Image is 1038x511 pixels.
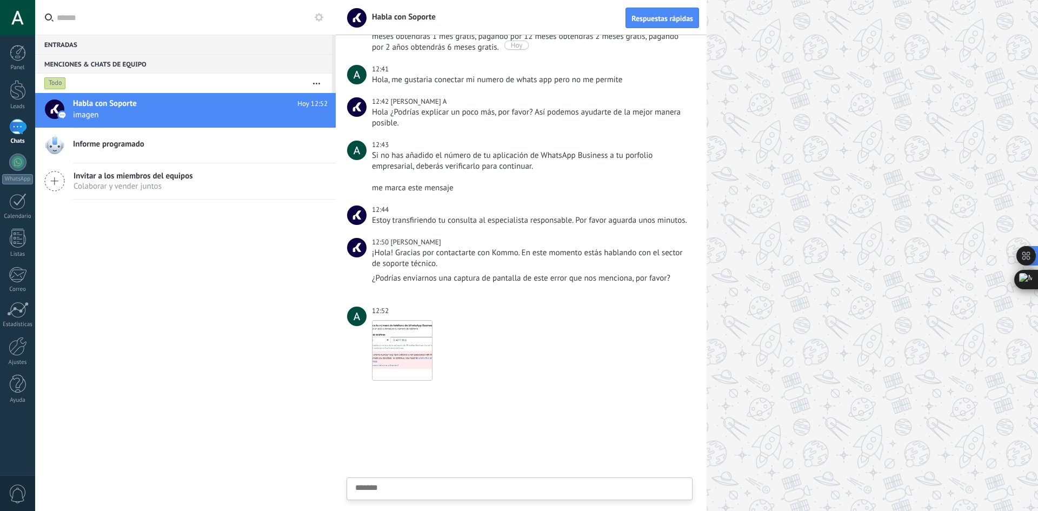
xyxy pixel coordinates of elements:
[73,139,144,150] span: Informe programado
[73,98,137,109] span: Habla con Soporte
[347,205,367,225] span: Habla con Soporte
[347,307,367,326] span: Actuary Hunters
[74,181,193,191] span: Colaborar y vender juntos
[372,107,690,129] div: Hola ¿Podrías explicar un poco más, por favor? Así podemos ayudarte de la mejor manera posible.
[305,74,328,93] button: Más
[2,174,33,184] div: WhatsApp
[372,75,690,85] div: Hola, me gustaria conectar mi numero de whats app pero no me permite
[347,141,367,160] span: Actuary Hunters
[73,110,307,120] span: imagen
[372,248,690,269] div: ¡Hola! Gracias por contactarte con Kommo. En este momento estás hablando con el sector de soporte...
[626,8,699,28] button: Respuestas rápidas
[372,204,390,215] div: 12:44
[347,97,367,117] span: Micaela A
[372,306,390,316] div: 12:52
[511,41,523,50] div: Hoy
[2,213,34,220] div: Calendario
[35,128,336,163] a: Informe programado
[2,103,34,110] div: Leads
[2,64,34,71] div: Panel
[2,251,34,258] div: Listas
[2,321,34,328] div: Estadísticas
[2,286,34,293] div: Correo
[74,171,193,181] span: Invitar a los miembros del equipos
[372,215,690,226] div: Estoy transfiriendo tu consulta al especialista responsable. Por favor aguarda unos minutos.
[372,96,390,107] div: 12:42
[372,64,390,75] div: 12:41
[372,273,690,284] div: ¿Podrías enviarnos una captura de pantalla de este error que nos menciona, por favor?
[390,237,441,247] span: Christian S.
[44,77,66,90] div: Todo
[365,12,436,22] span: Habla con Soporte
[347,65,367,84] span: Actuary Hunters
[372,183,690,194] div: me marca este mensaje
[297,98,328,109] span: Hoy 12:52
[2,359,34,366] div: Ajustes
[2,138,34,145] div: Chats
[35,54,332,74] div: Menciones & Chats de equipo
[2,397,34,404] div: Ayuda
[631,15,693,22] span: Respuestas rápidas
[372,321,432,380] img: 6bdbb742-2567-4f64-b332-58a2cf4ff237.png
[35,93,336,128] a: Habla con Soporte Hoy 12:52 imagen
[372,237,390,248] div: 12:50
[35,35,332,54] div: Entradas
[372,150,690,172] div: Si no has añadido el número de tu aplicación de WhatsApp Business a tu porfolio empresarial, debe...
[372,140,390,150] div: 12:43
[390,97,447,106] span: Micaela A
[347,238,367,257] span: Christian S.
